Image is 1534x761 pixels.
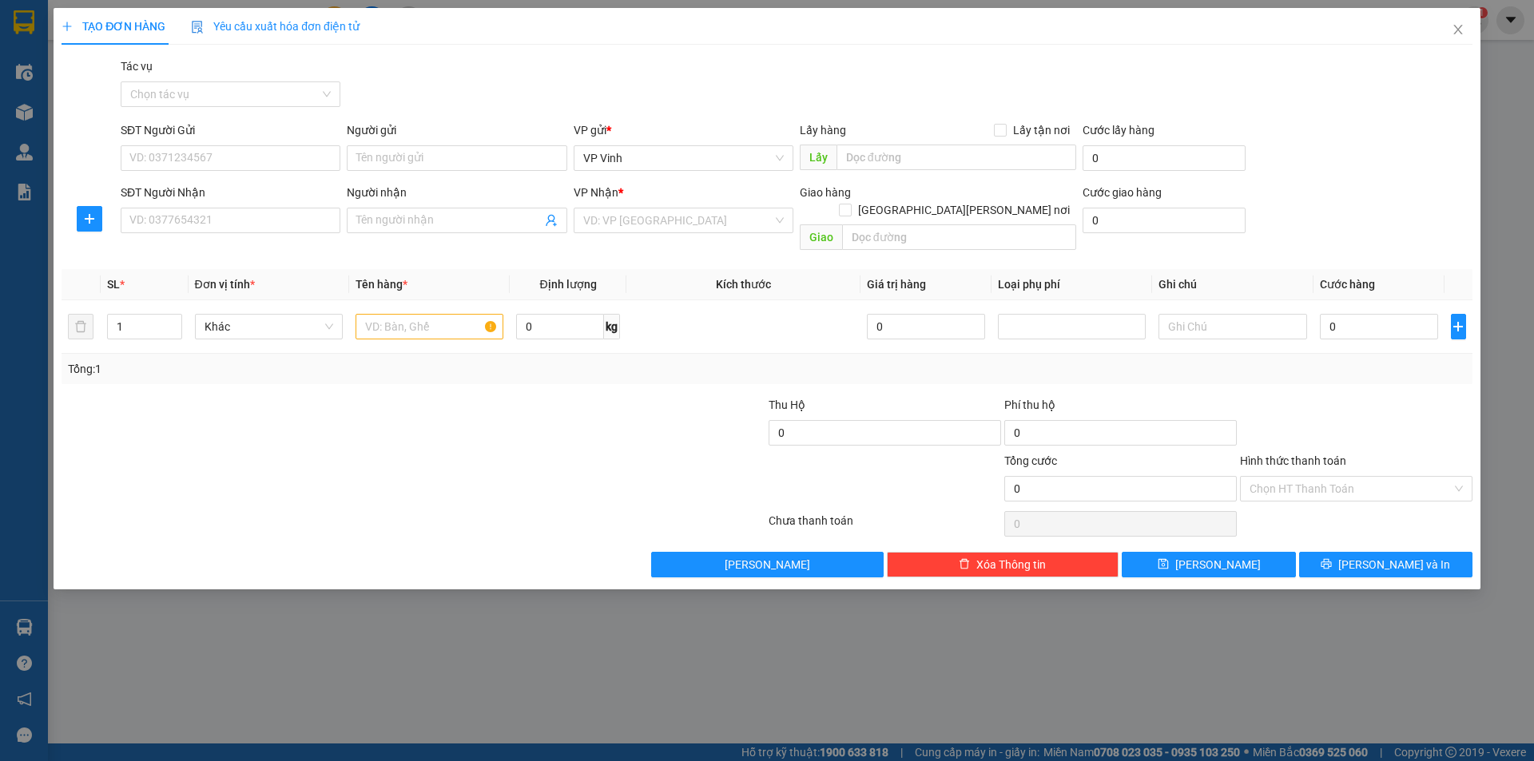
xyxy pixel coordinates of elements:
[867,314,986,339] input: 0
[68,360,592,378] div: Tổng: 1
[1004,454,1057,467] span: Tổng cước
[574,186,618,199] span: VP Nhận
[716,278,771,291] span: Kích thước
[800,186,851,199] span: Giao hàng
[837,145,1076,170] input: Dọc đường
[191,21,204,34] img: icon
[1083,124,1154,137] label: Cước lấy hàng
[545,214,558,227] span: user-add
[1004,396,1237,420] div: Phí thu hộ
[769,398,805,411] span: Thu Hộ
[1452,23,1464,36] span: close
[62,21,73,32] span: plus
[356,314,503,339] input: VD: Bàn, Ghế
[1158,558,1169,571] span: save
[1299,552,1472,577] button: printer[PERSON_NAME] và In
[121,60,153,73] label: Tác vụ
[77,212,101,225] span: plus
[800,124,846,137] span: Lấy hàng
[976,556,1046,573] span: Xóa Thông tin
[121,184,340,201] div: SĐT Người Nhận
[887,552,1119,577] button: deleteXóa Thông tin
[574,121,793,139] div: VP gửi
[992,269,1152,300] th: Loại phụ phí
[867,278,926,291] span: Giá trị hàng
[842,224,1076,250] input: Dọc đường
[77,206,102,232] button: plus
[1240,454,1346,467] label: Hình thức thanh toán
[725,556,810,573] span: [PERSON_NAME]
[1452,320,1465,333] span: plus
[852,201,1076,219] span: [GEOGRAPHIC_DATA][PERSON_NAME] nơi
[1436,8,1480,53] button: Close
[800,224,842,250] span: Giao
[1158,314,1306,339] input: Ghi Chú
[121,121,340,139] div: SĐT Người Gửi
[604,314,620,339] span: kg
[583,146,784,170] span: VP Vinh
[1175,556,1261,573] span: [PERSON_NAME]
[191,20,360,33] span: Yêu cầu xuất hóa đơn điện tử
[767,512,1003,540] div: Chưa thanh toán
[68,314,93,339] button: delete
[539,278,596,291] span: Định lượng
[1321,558,1332,571] span: printer
[800,145,837,170] span: Lấy
[1451,314,1466,339] button: plus
[651,552,884,577] button: [PERSON_NAME]
[959,558,970,571] span: delete
[62,20,165,33] span: TẠO ĐƠN HÀNG
[195,278,255,291] span: Đơn vị tính
[1083,208,1246,233] input: Cước giao hàng
[1152,269,1313,300] th: Ghi chú
[1320,278,1375,291] span: Cước hàng
[205,315,333,339] span: Khác
[347,121,566,139] div: Người gửi
[356,278,407,291] span: Tên hàng
[1007,121,1076,139] span: Lấy tận nơi
[1338,556,1450,573] span: [PERSON_NAME] và In
[107,278,120,291] span: SL
[1083,186,1162,199] label: Cước giao hàng
[347,184,566,201] div: Người nhận
[1122,552,1295,577] button: save[PERSON_NAME]
[1083,145,1246,171] input: Cước lấy hàng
